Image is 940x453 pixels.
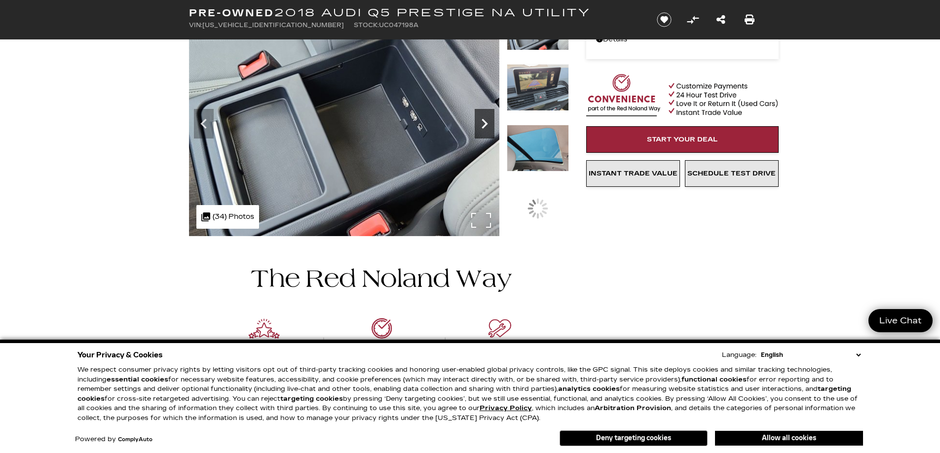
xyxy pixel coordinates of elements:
div: (34) Photos [196,205,259,229]
div: Powered by [75,436,152,443]
strong: targeting cookies [280,395,343,403]
select: Language Select [758,350,863,360]
strong: essential cookies [107,376,168,383]
a: Share this Pre-Owned 2018 Audi Q5 Prestige NA Utility [716,13,725,27]
div: Next [475,109,494,139]
span: Your Privacy & Cookies [77,348,163,362]
span: Instant Trade Value [589,170,677,177]
strong: targeting cookies [77,385,851,403]
strong: analytics cookies [558,385,620,393]
span: Start Your Deal [647,136,718,143]
img: Used 2018 Blue Audi Prestige image 20 [507,64,569,111]
a: Instant Trade Value [586,160,680,187]
a: Details [596,33,769,46]
strong: Arbitration Provision [595,404,671,412]
span: VIN: [189,22,202,29]
div: Previous [194,109,214,139]
button: Allow all cookies [715,431,863,446]
span: Schedule Test Drive [687,170,776,177]
button: Deny targeting cookies [560,430,708,446]
img: Used 2018 Blue Audi Prestige image 19 [189,3,499,236]
button: Save vehicle [653,12,675,28]
span: Live Chat [874,315,927,326]
a: Print this Pre-Owned 2018 Audi Q5 Prestige NA Utility [745,13,754,27]
button: Compare Vehicle [685,12,700,27]
span: Stock: [354,22,379,29]
span: UC047198A [379,22,418,29]
span: [US_VEHICLE_IDENTIFICATION_NUMBER] [202,22,344,29]
img: Used 2018 Blue Audi Prestige image 21 [507,125,569,172]
a: Start Your Deal [586,126,779,153]
p: We respect consumer privacy rights by letting visitors opt out of third-party tracking cookies an... [77,365,863,423]
a: Schedule Test Drive [685,160,779,187]
a: ComplyAuto [118,437,152,443]
a: Live Chat [868,309,933,332]
strong: functional cookies [681,376,747,383]
h1: 2018 Audi Q5 Prestige NA Utility [189,7,640,18]
strong: Pre-Owned [189,7,274,19]
u: Privacy Policy [480,404,532,412]
div: Language: [722,352,756,358]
